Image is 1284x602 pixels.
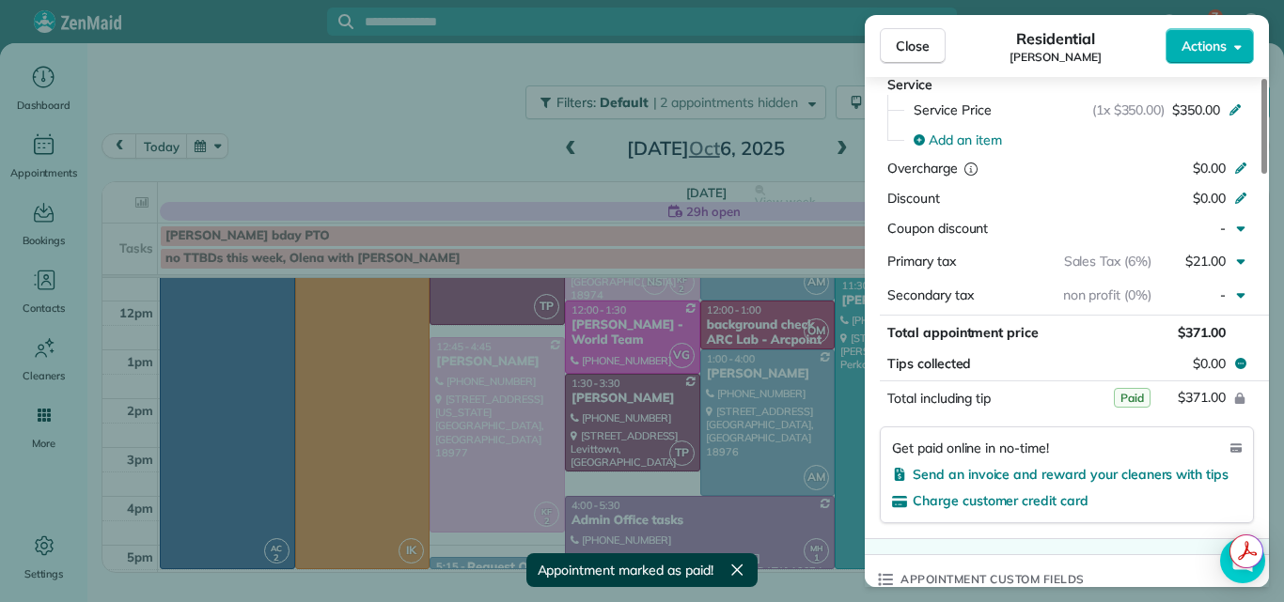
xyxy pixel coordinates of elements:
[1064,385,1241,411] button: $371.00
[1092,100,1166,119] span: (1x $350.00)
[880,28,946,64] button: Close
[900,570,1085,589] span: Appointment custom fields
[896,37,930,55] span: Close
[887,324,1039,341] span: Total appointment price
[1064,253,1151,270] span: Sales Tax (6%)
[887,286,974,303] span: Secondary tax
[880,350,1254,377] button: Tips collected$0.00
[902,95,1254,125] button: Service Price(1x $350.00)$350.00
[1220,286,1226,303] span: -
[887,159,1050,178] div: Overcharge
[1178,389,1226,406] span: $371.00
[887,390,991,407] span: Total including tip
[914,100,992,119] span: Service Price
[1185,253,1226,270] span: $21.00
[538,561,713,579] span: Appointment marked as paid!
[1220,220,1226,237] span: -
[929,131,1002,149] span: Add an item
[1178,324,1226,341] span: $371.00
[1016,27,1096,50] span: Residential
[1220,538,1265,583] div: Open Intercom Messenger
[913,466,1229,483] span: Send an invoice and reward your cleaners with tips
[1193,190,1226,207] span: $0.00
[1182,37,1227,55] span: Actions
[913,492,1088,509] span: Charge customer credit card
[887,190,940,207] span: Discount
[887,76,932,93] span: Service
[1114,388,1151,408] span: Paid
[1063,286,1151,303] span: non profit (0%)
[1010,50,1102,65] span: [PERSON_NAME]
[1193,160,1226,177] span: $0.00
[887,354,971,373] span: Tips collected
[887,220,988,237] span: Coupon discount
[1193,354,1226,373] span: $0.00
[1172,100,1220,119] span: $350.00
[902,125,1254,155] button: Add an item
[887,253,956,270] span: Primary tax
[892,439,1049,457] span: Get paid online in no-time!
